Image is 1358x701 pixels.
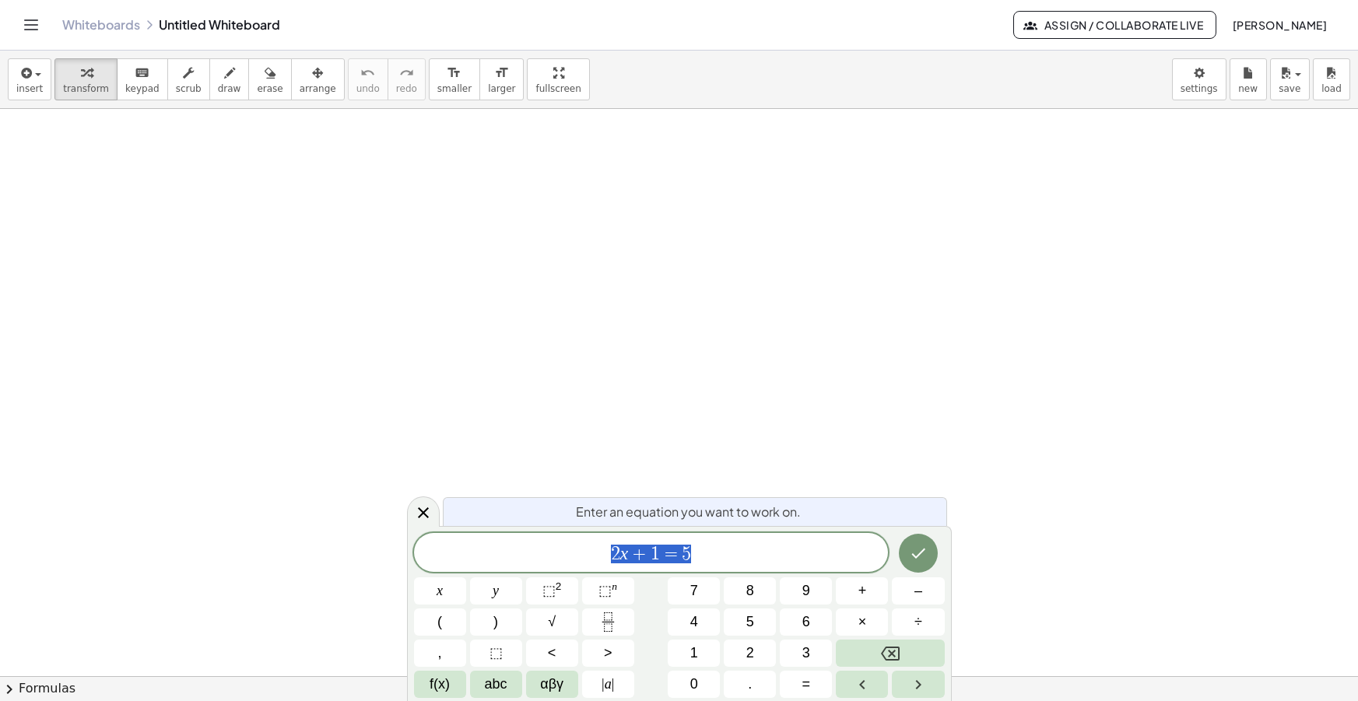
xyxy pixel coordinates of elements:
span: √ [548,612,556,633]
span: + [628,545,651,563]
span: ÷ [914,612,922,633]
button: format_sizesmaller [429,58,480,100]
span: ⬚ [598,583,612,598]
span: 8 [746,580,754,601]
span: + [858,580,867,601]
span: transform [63,83,109,94]
span: | [612,676,615,692]
button: Squared [526,577,578,605]
button: format_sizelarger [479,58,524,100]
button: y [470,577,522,605]
button: 3 [780,640,832,667]
span: > [604,643,612,664]
button: undoundo [348,58,388,100]
button: Greater than [582,640,634,667]
span: ( [437,612,442,633]
span: fullscreen [535,83,581,94]
button: . [724,671,776,698]
sup: n [612,580,617,592]
button: 0 [668,671,720,698]
button: load [1313,58,1350,100]
i: keyboard [135,64,149,82]
span: load [1321,83,1342,94]
i: redo [399,64,414,82]
i: undo [360,64,375,82]
button: Less than [526,640,578,667]
button: settings [1172,58,1226,100]
button: Greek alphabet [526,671,578,698]
button: Functions [414,671,466,698]
span: 0 [690,674,698,695]
span: save [1279,83,1300,94]
i: format_size [494,64,509,82]
button: Minus [892,577,944,605]
span: a [602,674,614,695]
button: Plus [836,577,888,605]
button: 6 [780,608,832,636]
button: redoredo [388,58,426,100]
button: save [1270,58,1310,100]
span: arrange [300,83,336,94]
span: y [493,580,499,601]
button: scrub [167,58,210,100]
button: Superscript [582,577,634,605]
button: draw [209,58,250,100]
button: 8 [724,577,776,605]
span: 1 [651,545,660,563]
span: < [548,643,556,664]
var: x [620,543,629,563]
span: settings [1181,83,1218,94]
button: keyboardkeypad [117,58,168,100]
span: smaller [437,83,472,94]
span: | [602,676,605,692]
span: 5 [746,612,754,633]
button: Backspace [836,640,944,667]
button: Divide [892,608,944,636]
button: x [414,577,466,605]
button: 4 [668,608,720,636]
span: x [437,580,443,601]
button: 2 [724,640,776,667]
button: insert [8,58,51,100]
button: ) [470,608,522,636]
span: 4 [690,612,698,633]
span: 6 [802,612,810,633]
span: abc [485,674,507,695]
span: × [858,612,867,633]
span: new [1238,83,1258,94]
span: . [748,674,752,695]
button: ( [414,608,466,636]
button: fullscreen [527,58,589,100]
span: = [660,545,683,563]
span: 2 [746,643,754,664]
button: erase [248,58,291,100]
button: Fraction [582,608,634,636]
span: 7 [690,580,698,601]
span: ⬚ [542,583,556,598]
button: [PERSON_NAME] [1219,11,1339,39]
button: new [1230,58,1267,100]
span: 3 [802,643,810,664]
span: draw [218,83,241,94]
a: Whiteboards [62,17,140,33]
span: ⬚ [490,643,503,664]
span: Assign / Collaborate Live [1026,18,1203,32]
button: Assign / Collaborate Live [1013,11,1216,39]
span: larger [488,83,515,94]
button: arrange [291,58,345,100]
span: [PERSON_NAME] [1232,18,1327,32]
button: Alphabet [470,671,522,698]
span: redo [396,83,417,94]
span: = [802,674,811,695]
span: 5 [682,545,691,563]
span: f(x) [430,674,450,695]
button: Absolute value [582,671,634,698]
span: undo [356,83,380,94]
button: Toggle navigation [19,12,44,37]
button: Left arrow [836,671,888,698]
span: erase [257,83,282,94]
button: Square root [526,608,578,636]
button: 9 [780,577,832,605]
button: 5 [724,608,776,636]
button: Placeholder [470,640,522,667]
